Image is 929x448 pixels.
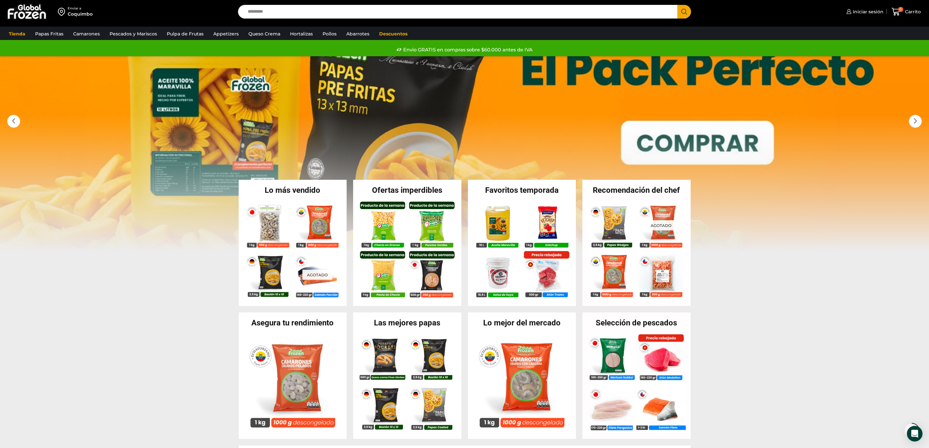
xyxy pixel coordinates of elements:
h2: Favoritos temporada [468,186,576,194]
h2: Ofertas imperdibles [353,186,461,194]
button: Search button [677,5,691,19]
a: Descuentos [376,28,411,40]
a: Iniciar sesión [845,5,883,18]
span: 0 [898,7,903,12]
div: Open Intercom Messenger [907,426,922,441]
h2: Lo mejor del mercado [468,319,576,327]
span: Carrito [903,8,921,15]
a: Hortalizas [287,28,316,40]
div: Previous slide [7,115,20,128]
h2: Selección de pescados [582,319,691,327]
a: 0 Carrito [890,4,922,20]
a: Pescados y Mariscos [106,28,160,40]
p: Agotado [646,220,676,230]
h2: Las mejores papas [353,319,461,327]
img: address-field-icon.svg [58,6,68,17]
h2: Recomendación del chef [582,186,691,194]
a: Papas Fritas [32,28,67,40]
div: Coquimbo [68,11,93,17]
div: Next slide [909,115,922,128]
a: Queso Crema [245,28,284,40]
span: Iniciar sesión [851,8,883,15]
a: Camarones [70,28,103,40]
a: Appetizers [210,28,242,40]
div: Enviar a [68,6,93,11]
a: Abarrotes [343,28,373,40]
a: Tienda [6,28,29,40]
h2: Lo más vendido [239,186,347,194]
a: Pulpa de Frutas [164,28,207,40]
a: Pollos [319,28,340,40]
p: Agotado [302,270,332,280]
h2: Asegura tu rendimiento [239,319,347,327]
